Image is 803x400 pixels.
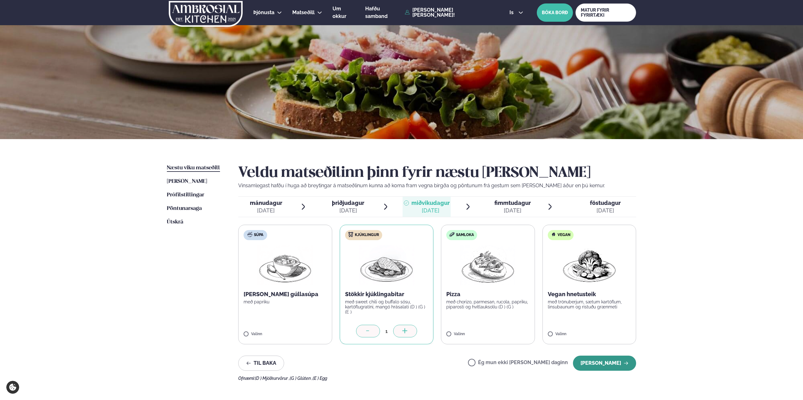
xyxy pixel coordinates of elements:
a: Hafðu samband [365,5,402,20]
span: Útskrá [167,219,183,225]
p: [PERSON_NAME] gúllasúpa [244,290,327,298]
img: Vegan.png [562,245,617,285]
div: [DATE] [494,207,531,214]
span: Kjúklingur [355,233,379,238]
a: [PERSON_NAME] [167,178,207,185]
p: með chorizo, parmesan, rucola, papriku, piparosti og hvítlauksolíu (D ) (G ) [446,299,530,309]
a: Um okkur [333,5,355,20]
span: (D ) Mjólkurvörur , [255,376,290,381]
p: með trönuberjum, sætum kartöflum, linsubaunum og ristuðu grænmeti [548,299,631,309]
div: [DATE] [250,207,282,214]
div: [DATE] [332,207,364,214]
div: Ofnæmi: [238,376,636,381]
p: með papriku [244,299,327,304]
h2: Veldu matseðilinn þinn fyrir næstu [PERSON_NAME] [238,164,636,182]
div: 1 [380,328,393,335]
button: Til baka [238,356,284,371]
span: (E ) Egg [313,376,327,381]
img: Vegan.svg [551,232,556,237]
button: is [504,10,528,15]
span: is [509,10,515,15]
a: Útskrá [167,218,183,226]
a: Pöntunarsaga [167,205,202,212]
span: Um okkur [333,6,346,19]
span: föstudagur [590,200,621,206]
span: Næstu viku matseðill [167,165,220,171]
span: Prófílstillingar [167,192,204,198]
img: logo [168,1,243,27]
a: Matseðill [292,9,315,16]
span: miðvikudagur [411,200,450,206]
p: með sweet chili og buffalo sósu, kartöflugratíni, mangó hrásalati (D ) (G ) (E ) [345,299,428,314]
p: Stökkir kjúklingabitar [345,290,428,298]
img: Pizza-Bread.png [460,245,515,285]
p: Vegan hnetusteik [548,290,631,298]
div: [DATE] [590,207,621,214]
span: fimmtudagur [494,200,531,206]
button: [PERSON_NAME] [573,356,636,371]
img: Soup.png [257,245,313,285]
span: Pöntunarsaga [167,206,202,211]
span: þriðjudagur [332,200,364,206]
span: Matseðill [292,9,315,15]
span: mánudagur [250,200,282,206]
div: [DATE] [411,207,450,214]
a: Þjónusta [253,9,274,16]
span: Súpa [254,233,263,238]
span: [PERSON_NAME] [167,179,207,184]
img: chicken.svg [348,232,353,237]
p: Pizza [446,290,530,298]
a: Cookie settings [6,381,19,394]
a: MATUR FYRIR FYRIRTÆKI [575,3,636,22]
span: Hafðu samband [365,6,388,19]
span: Samloka [456,233,474,238]
a: Prófílstillingar [167,191,204,199]
span: Vegan [558,233,570,238]
a: [PERSON_NAME] [PERSON_NAME]! [405,8,495,18]
span: (G ) Glúten , [290,376,313,381]
img: sandwich-new-16px.svg [449,232,454,237]
span: Þjónusta [253,9,274,15]
a: Næstu viku matseðill [167,164,220,172]
img: Chicken-breast.png [359,245,414,285]
button: BÓKA BORÐ [537,3,573,22]
img: soup.svg [247,232,252,237]
p: Vinsamlegast hafðu í huga að breytingar á matseðlinum kunna að koma fram vegna birgða og pöntunum... [238,182,636,189]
